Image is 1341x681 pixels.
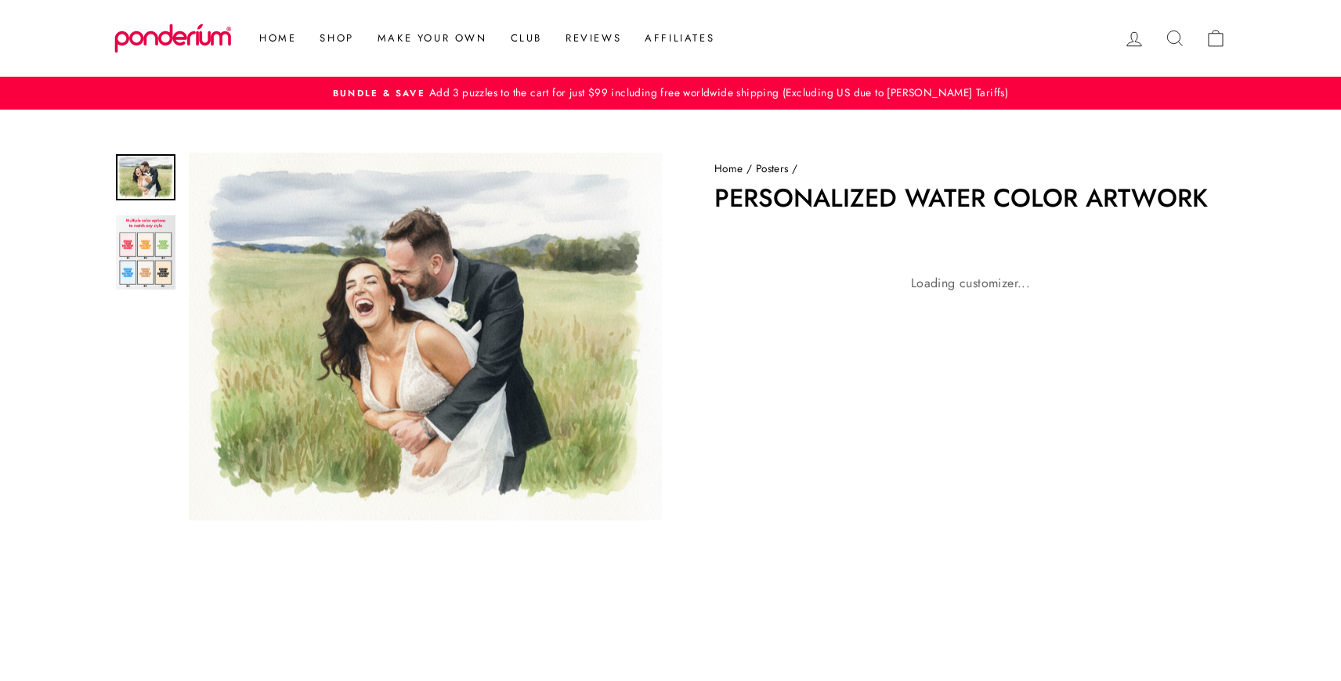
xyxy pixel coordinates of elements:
nav: breadcrumbs [714,160,1227,178]
span: Bundle & Save [333,87,425,99]
span: / [792,160,797,176]
img: Ponderium [114,23,232,53]
div: Loading customizer... [714,242,1227,325]
a: Make Your Own [366,24,499,52]
a: Affiliates [633,24,726,52]
span: / [746,160,752,176]
a: Home [248,24,308,52]
ul: Primary [240,24,726,52]
a: Reviews [554,24,633,52]
a: Club [499,24,554,52]
span: Add 3 puzzles to the cart for just $99 including free worldwide shipping (Excluding US due to [PE... [425,85,1008,100]
a: Bundle & SaveAdd 3 puzzles to the cart for just $99 including free worldwide shipping (Excluding ... [118,85,1223,102]
a: Home [714,160,743,176]
h1: Personalized Water Color Artwork [714,186,1227,211]
a: Posters [756,160,789,176]
img: Personalized Water Color Artwork [116,215,175,290]
a: Shop [308,24,365,52]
